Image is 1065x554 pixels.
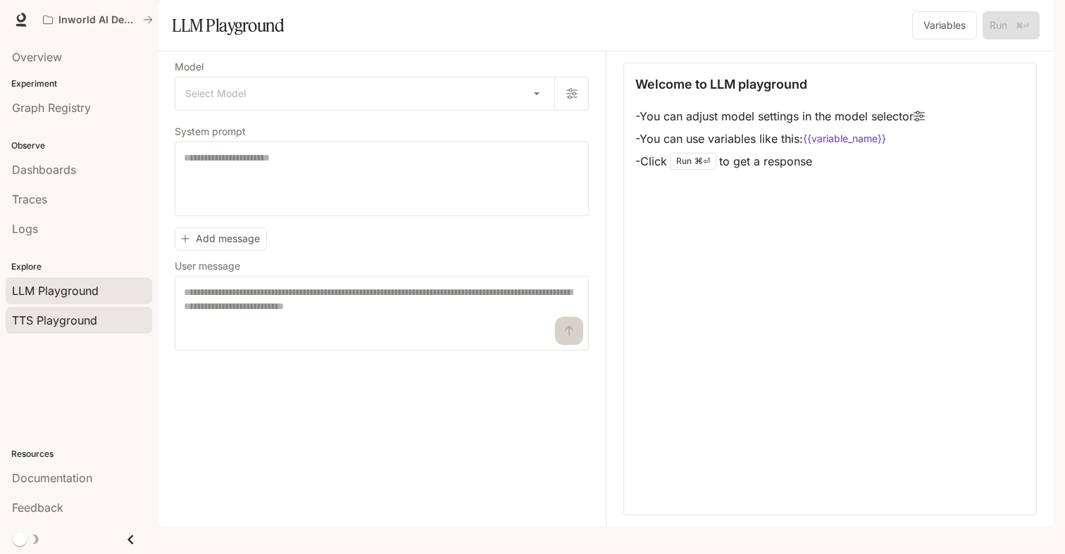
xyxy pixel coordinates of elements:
[175,77,554,110] div: Select Model
[175,227,267,251] button: Add message
[635,127,925,150] li: - You can use variables like this:
[670,153,716,170] div: Run
[175,261,240,271] p: User message
[695,157,710,165] p: ⌘⏎
[635,105,925,127] li: - You can adjust model settings in the model selector
[37,6,159,34] button: All workspaces
[175,62,204,72] p: Model
[185,87,246,101] span: Select Model
[635,150,925,172] li: - Click to get a response
[803,132,886,146] code: {{variable_name}}
[635,75,807,94] p: Welcome to LLM playground
[172,11,284,39] h1: LLM Playground
[58,14,137,26] p: Inworld AI Demos
[175,127,246,137] p: System prompt
[912,11,977,39] button: Variables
